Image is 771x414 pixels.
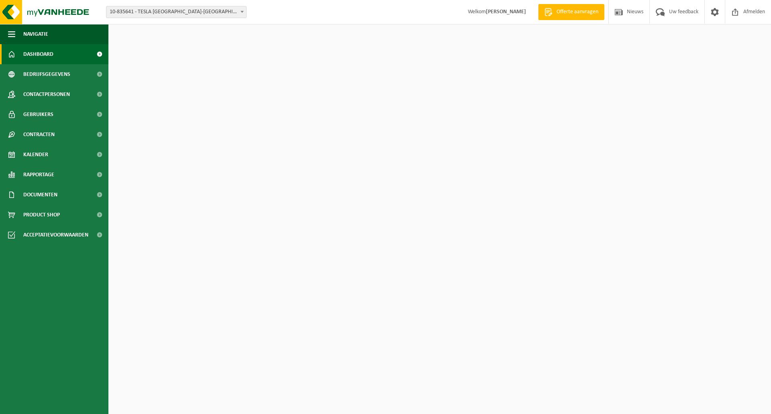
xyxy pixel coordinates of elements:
span: Navigatie [23,24,48,44]
strong: [PERSON_NAME] [486,9,526,15]
a: Offerte aanvragen [538,4,604,20]
span: 10-835641 - TESLA BELGIUM-GENT - SINT-MARTENS-LATEM [106,6,247,18]
span: Kalender [23,145,48,165]
span: 10-835641 - TESLA BELGIUM-GENT - SINT-MARTENS-LATEM [106,6,246,18]
span: Contactpersonen [23,84,70,104]
span: Documenten [23,185,57,205]
span: Rapportage [23,165,54,185]
span: Bedrijfsgegevens [23,64,70,84]
span: Acceptatievoorwaarden [23,225,88,245]
span: Gebruikers [23,104,53,124]
span: Offerte aanvragen [555,8,600,16]
span: Dashboard [23,44,53,64]
span: Contracten [23,124,55,145]
span: Product Shop [23,205,60,225]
